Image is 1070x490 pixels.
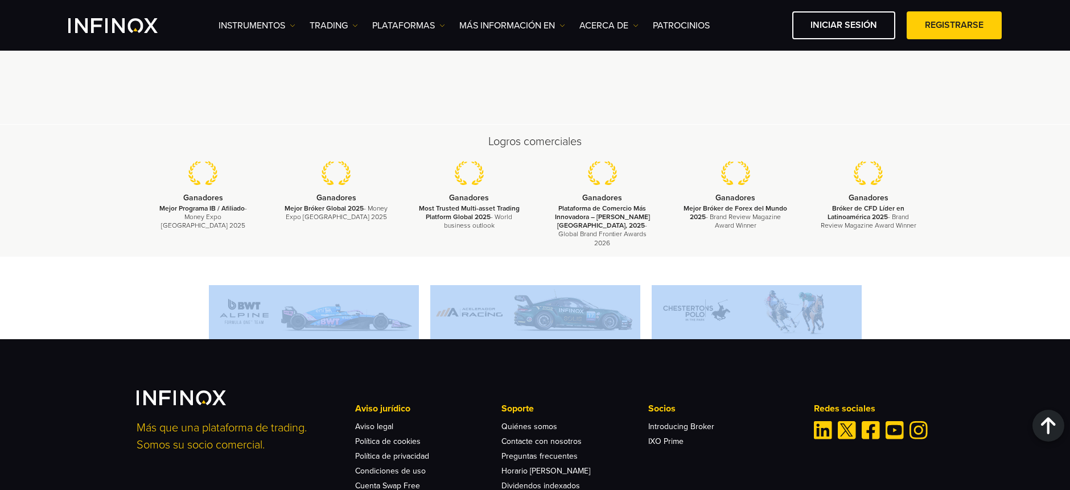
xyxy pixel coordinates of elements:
a: Más información en [459,19,565,32]
p: Socios [648,402,795,415]
strong: Ganadores [715,193,755,203]
p: - Money Expo [GEOGRAPHIC_DATA] 2025 [151,204,256,230]
strong: Mejor Bróker de Forex del Mundo 2025 [684,204,787,221]
a: Condiciones de uso [355,466,426,476]
strong: Ganadores [849,193,888,203]
p: Más que una plataforma de trading. Somos su socio comercial. [137,419,336,454]
a: Instagram [909,421,928,439]
a: Aviso legal [355,422,393,431]
strong: Ganadores [316,193,356,203]
a: Política de cookies [355,437,421,446]
strong: Ganadores [582,193,622,203]
p: Redes sociales [814,402,933,415]
strong: Bróker de CFD Líder en Latinoamérica 2025 [828,204,904,221]
p: - Global Brand Frontier Awards 2026 [550,204,655,248]
a: Iniciar sesión [792,11,895,39]
h2: Logros comerciales [137,134,933,150]
a: Política de privacidad [355,451,429,461]
a: Preguntas frecuentes [501,451,578,461]
a: INFINOX Logo [68,18,184,33]
a: Contacte con nosotros [501,437,582,446]
p: - Money Expo [GEOGRAPHIC_DATA] 2025 [284,204,389,221]
a: Registrarse [907,11,1002,39]
a: Twitter [838,421,856,439]
a: IXO Prime [648,437,684,446]
p: Soporte [501,402,648,415]
a: Quiénes somos [501,422,557,431]
strong: Mejor Programa IB / Afiliado [159,204,245,212]
p: - Brand Review Magazine Award Winner [683,204,788,230]
strong: Plataforma de Comercio Más Innovadora – [PERSON_NAME][GEOGRAPHIC_DATA], 2025 [555,204,650,229]
a: Introducing Broker [648,422,714,431]
a: Patrocinios [653,19,710,32]
strong: Mejor Bróker Global 2025 [285,204,364,212]
a: ACERCA DE [579,19,639,32]
a: Instrumentos [219,19,295,32]
a: Horario [PERSON_NAME] [501,466,590,476]
strong: Ganadores [183,193,223,203]
a: Linkedin [814,421,832,439]
strong: Most Trusted Multi-asset Trading Platform Global 2025 [419,204,520,221]
p: Aviso jurídico [355,402,501,415]
strong: Ganadores [449,193,489,203]
a: TRADING [310,19,358,32]
a: Facebook [862,421,880,439]
a: Youtube [886,421,904,439]
p: - Brand Review Magazine Award Winner [816,204,921,230]
p: - World business outlook [417,204,522,230]
a: PLATAFORMAS [372,19,445,32]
